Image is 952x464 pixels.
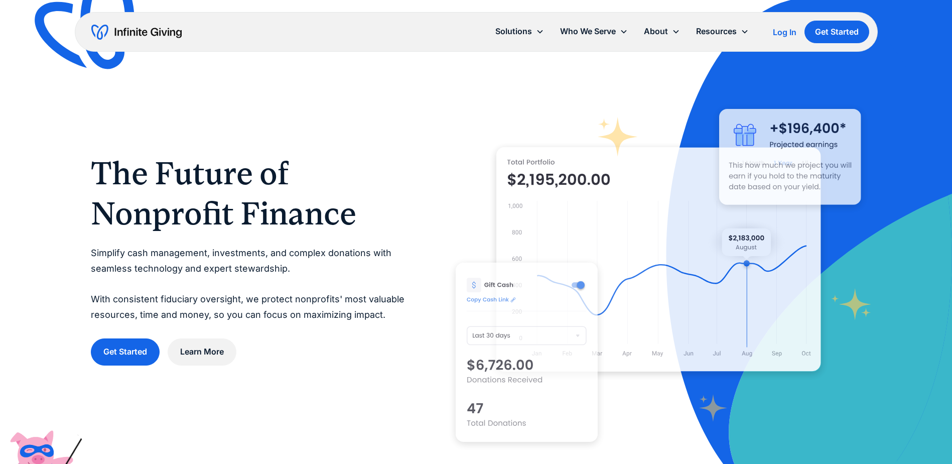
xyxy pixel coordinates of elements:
[168,338,236,365] a: Learn More
[91,338,160,365] a: Get Started
[773,26,796,38] a: Log In
[636,21,688,42] div: About
[91,246,416,322] p: Simplify cash management, investments, and complex donations with seamless technology and expert ...
[831,288,872,320] img: fundraising star
[552,21,636,42] div: Who We Serve
[688,21,757,42] div: Resources
[560,25,616,38] div: Who We Serve
[495,25,532,38] div: Solutions
[456,263,598,442] img: donation software for nonprofits
[91,24,182,40] a: home
[487,21,552,42] div: Solutions
[696,25,737,38] div: Resources
[773,28,796,36] div: Log In
[496,147,821,372] img: nonprofit donation platform
[644,25,668,38] div: About
[91,153,416,234] h1: The Future of Nonprofit Finance
[804,21,869,43] a: Get Started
